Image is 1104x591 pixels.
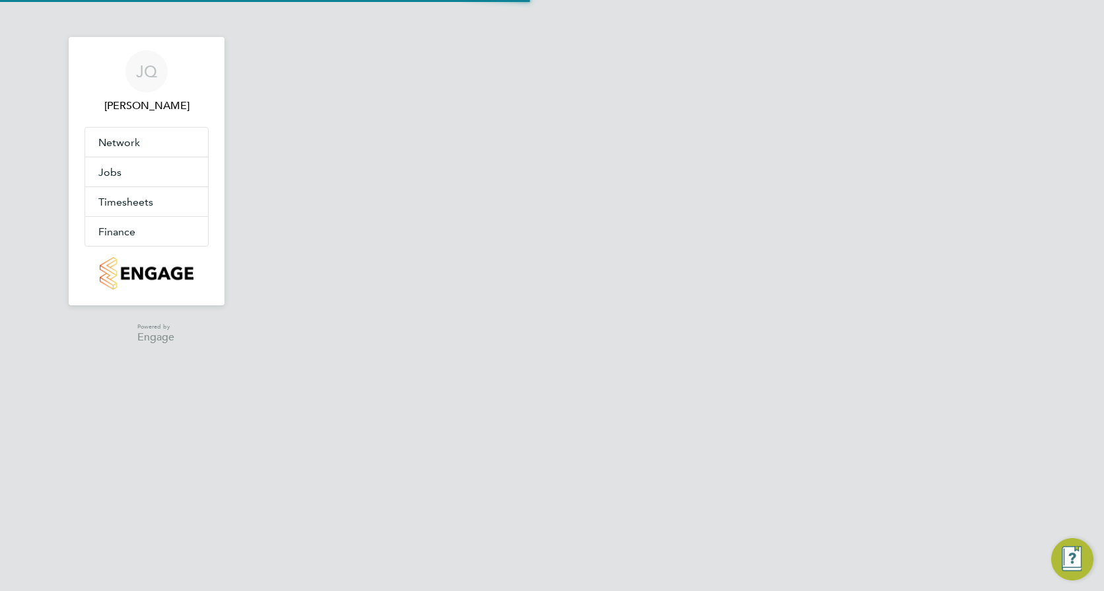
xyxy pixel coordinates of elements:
button: Network [85,128,208,157]
span: Timesheets [98,196,153,208]
button: Finance [85,217,208,246]
span: Powered by [137,321,174,333]
span: Engage [137,332,174,343]
span: Finance [98,225,135,238]
span: Jobs [98,166,121,178]
a: JQ[PERSON_NAME] [85,50,209,114]
nav: Main navigation [69,37,224,305]
a: Go to home page [85,257,209,290]
img: countryside-properties-logo-retina.png [100,257,193,290]
span: JQ [136,63,157,80]
button: Timesheets [85,187,208,216]
button: Engage Resource Center [1051,538,1093,580]
span: Network [98,136,140,149]
button: Jobs [85,157,208,186]
span: Joe Quashie [85,98,209,114]
a: Powered byEngage [119,321,175,343]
